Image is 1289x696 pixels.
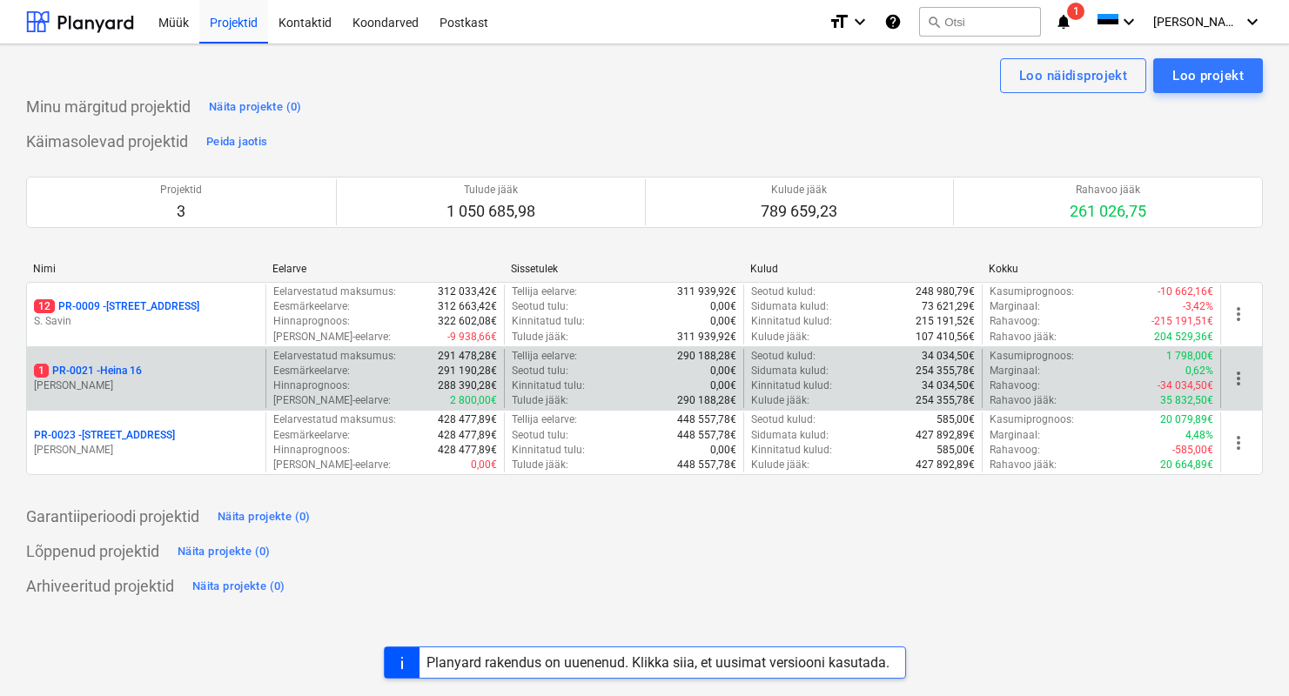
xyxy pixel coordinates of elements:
[173,538,275,565] button: Näita projekte (0)
[26,131,188,152] p: Käimasolevad projektid
[273,378,350,393] p: Hinnaprognoos :
[272,263,498,275] div: Eelarve
[1160,458,1213,472] p: 20 664,89€
[751,330,809,345] p: Kulude jääk :
[751,428,829,443] p: Sidumata kulud :
[512,412,577,427] p: Tellija eelarve :
[990,378,1040,393] p: Rahavoog :
[438,428,497,443] p: 428 477,89€
[916,314,975,329] p: 215 191,52€
[273,349,396,364] p: Eelarvestatud maksumus :
[273,393,391,408] p: [PERSON_NAME]-eelarve :
[990,393,1057,408] p: Rahavoo jääk :
[990,412,1074,427] p: Kasumiprognoos :
[922,378,975,393] p: 34 034,50€
[512,330,568,345] p: Tulude jääk :
[438,314,497,329] p: 322 602,08€
[751,284,816,299] p: Seotud kulud :
[1153,58,1263,93] button: Loo projekt
[751,458,809,472] p: Kulude jääk :
[710,378,736,393] p: 0,00€
[202,128,272,156] button: Peida jaotis
[677,330,736,345] p: 311 939,92€
[677,284,736,299] p: 311 939,92€
[192,577,285,597] div: Näita projekte (0)
[990,330,1057,345] p: Rahavoo jääk :
[34,364,142,378] p: PR-0021 - Heina 16
[1160,393,1213,408] p: 35 832,50€
[916,364,975,378] p: 254 355,78€
[512,443,585,458] p: Kinnitatud tulu :
[761,183,837,197] p: Kulude jääk
[750,263,976,275] div: Kulud
[751,443,832,458] p: Kinnitatud kulud :
[205,93,306,121] button: Näita projekte (0)
[751,364,829,378] p: Sidumata kulud :
[1185,428,1213,443] p: 4,48%
[761,201,837,222] p: 789 659,23
[1000,58,1146,93] button: Loo näidisprojekt
[1070,183,1146,197] p: Rahavoo jääk
[34,299,258,329] div: 12PR-0009 -[STREET_ADDRESS]S. Savin
[34,299,55,313] span: 12
[273,458,391,472] p: [PERSON_NAME]-eelarve :
[512,284,577,299] p: Tellija eelarve :
[34,443,258,458] p: [PERSON_NAME]
[916,393,975,408] p: 254 355,78€
[34,364,49,378] span: 1
[273,284,396,299] p: Eelarvestatud maksumus :
[34,314,258,329] p: S. Savin
[273,299,350,314] p: Eesmärkeelarve :
[751,299,829,314] p: Sidumata kulud :
[1070,201,1146,222] p: 261 026,75
[1172,443,1213,458] p: -585,00€
[213,503,315,531] button: Näita projekte (0)
[273,412,396,427] p: Eelarvestatud maksumus :
[511,263,736,275] div: Sissetulek
[916,284,975,299] p: 248 980,79€
[922,299,975,314] p: 73 621,29€
[989,263,1214,275] div: Kokku
[1158,284,1213,299] p: -10 662,16€
[512,458,568,472] p: Tulude jääk :
[160,201,202,222] p: 3
[426,654,890,671] div: Planyard rakendus on uuenenud. Klikka siia, et uusimat versiooni kasutada.
[1228,304,1249,325] span: more_vert
[178,542,271,562] div: Näita projekte (0)
[1228,368,1249,389] span: more_vert
[916,428,975,443] p: 427 892,89€
[160,183,202,197] p: Projektid
[26,541,159,562] p: Lõppenud projektid
[512,428,568,443] p: Seotud tulu :
[512,378,585,393] p: Kinnitatud tulu :
[438,364,497,378] p: 291 190,28€
[26,97,191,117] p: Minu märgitud projektid
[990,314,1040,329] p: Rahavoog :
[710,443,736,458] p: 0,00€
[34,299,199,314] p: PR-0009 - [STREET_ADDRESS]
[26,576,174,597] p: Arhiveeritud projektid
[751,349,816,364] p: Seotud kulud :
[512,393,568,408] p: Tulude jääk :
[751,314,832,329] p: Kinnitatud kulud :
[916,330,975,345] p: 107 410,56€
[990,284,1074,299] p: Kasumiprognoos :
[512,314,585,329] p: Kinnitatud tulu :
[34,428,175,443] p: PR-0023 - [STREET_ADDRESS]
[1202,612,1289,696] div: Chat Widget
[34,378,258,393] p: [PERSON_NAME]
[710,299,736,314] p: 0,00€
[26,506,199,527] p: Garantiiperioodi projektid
[450,393,497,408] p: 2 800,00€
[34,364,258,393] div: 1PR-0021 -Heina 16[PERSON_NAME]
[1151,314,1213,329] p: -215 191,51€
[209,97,302,117] div: Näita projekte (0)
[273,428,350,443] p: Eesmärkeelarve :
[512,299,568,314] p: Seotud tulu :
[1019,64,1127,87] div: Loo näidisprojekt
[1154,330,1213,345] p: 204 529,36€
[512,364,568,378] p: Seotud tulu :
[273,443,350,458] p: Hinnaprognoos :
[990,428,1040,443] p: Marginaal :
[438,299,497,314] p: 312 663,42€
